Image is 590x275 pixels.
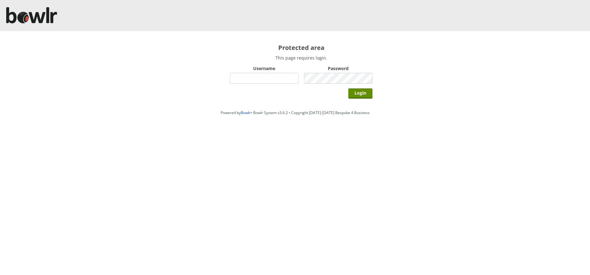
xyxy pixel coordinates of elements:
[230,65,298,71] label: Username
[348,88,372,99] input: Login
[304,65,372,71] label: Password
[221,110,370,115] span: Powered by • Bowlr System v3.6.2 • Copyright [DATE]-[DATE] Bespoke 4 Business
[230,55,372,61] p: This page requires login.
[230,43,372,52] h2: Protected area
[241,110,251,115] a: Bowlr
